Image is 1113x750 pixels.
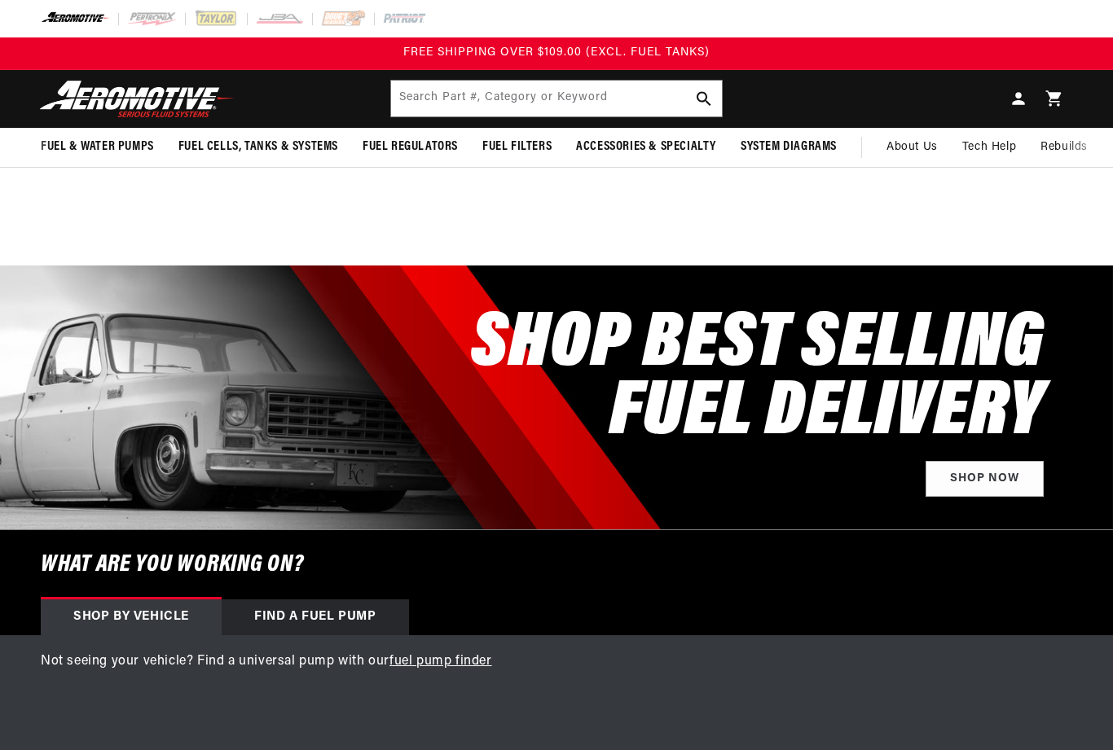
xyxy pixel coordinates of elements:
[728,128,849,166] summary: System Diagrams
[178,138,338,156] span: Fuel Cells, Tanks & Systems
[470,128,564,166] summary: Fuel Filters
[391,81,723,116] input: Search Part #, Category or Keyword
[1028,128,1100,167] summary: Rebuilds
[1040,138,1088,156] span: Rebuilds
[482,138,552,156] span: Fuel Filters
[350,128,470,166] summary: Fuel Regulators
[874,128,950,167] a: About Us
[389,655,492,668] a: fuel pump finder
[564,128,728,166] summary: Accessories & Specialty
[471,311,1044,448] h2: SHOP BEST SELLING FUEL DELIVERY
[686,81,722,116] button: Search Part #, Category or Keyword
[41,651,1072,673] p: Not seeing your vehicle? Find a universal pump with our
[950,128,1028,167] summary: Tech Help
[363,138,458,156] span: Fuel Regulators
[886,141,938,153] span: About Us
[35,80,239,118] img: Aeromotive
[926,461,1044,498] a: Shop Now
[403,46,710,59] span: FREE SHIPPING OVER $109.00 (EXCL. FUEL TANKS)
[41,599,222,635] div: Shop by vehicle
[166,128,350,166] summary: Fuel Cells, Tanks & Systems
[222,599,409,635] div: Find a Fuel Pump
[741,138,837,156] span: System Diagrams
[41,138,154,156] span: Fuel & Water Pumps
[29,128,166,166] summary: Fuel & Water Pumps
[576,138,716,156] span: Accessories & Specialty
[962,138,1016,156] span: Tech Help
